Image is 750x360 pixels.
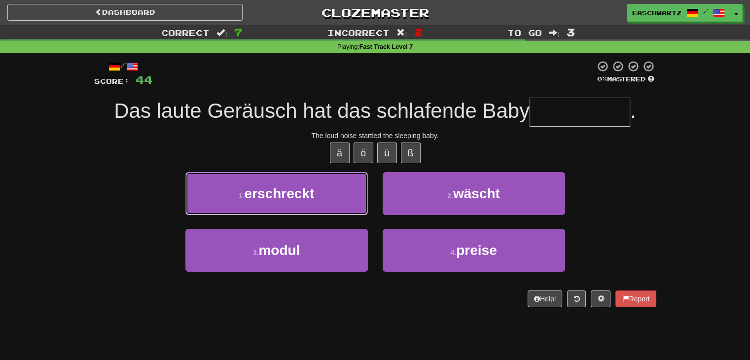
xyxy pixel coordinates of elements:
[234,26,243,38] span: 7
[359,43,413,50] strong: Fast Track Level 7
[185,172,368,215] button: 1.erschreckt
[528,290,563,307] button: Help!
[239,192,245,200] small: 1 .
[703,8,708,15] span: /
[94,60,152,72] div: /
[507,28,542,37] span: To go
[447,192,453,200] small: 2 .
[257,4,493,21] a: Clozemaster
[615,290,656,307] button: Report
[396,29,407,37] span: :
[185,229,368,272] button: 3.modul
[258,243,300,258] span: modul
[595,75,656,84] div: Mastered
[549,29,560,37] span: :
[114,99,530,122] span: Das laute Geräusch hat das schlafende Baby
[383,172,565,215] button: 2.wäscht
[401,143,421,163] button: ß
[450,249,456,256] small: 4 .
[383,229,565,272] button: 4.preise
[330,143,350,163] button: ä
[94,77,130,85] span: Score:
[456,243,497,258] span: preise
[354,143,373,163] button: ö
[245,186,315,201] span: erschreckt
[216,29,227,37] span: :
[597,75,607,83] span: 0 %
[161,28,210,37] span: Correct
[567,290,586,307] button: Round history (alt+y)
[327,28,390,37] span: Incorrect
[453,186,500,201] span: wäscht
[630,99,636,122] span: .
[7,4,243,21] a: Dashboard
[136,73,152,86] span: 44
[253,249,259,256] small: 3 .
[567,26,575,38] span: 3
[632,8,681,17] span: easchwartz
[414,26,423,38] span: 2
[377,143,397,163] button: ü
[627,4,730,22] a: easchwartz /
[94,131,656,141] div: The loud noise startled the sleeping baby.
